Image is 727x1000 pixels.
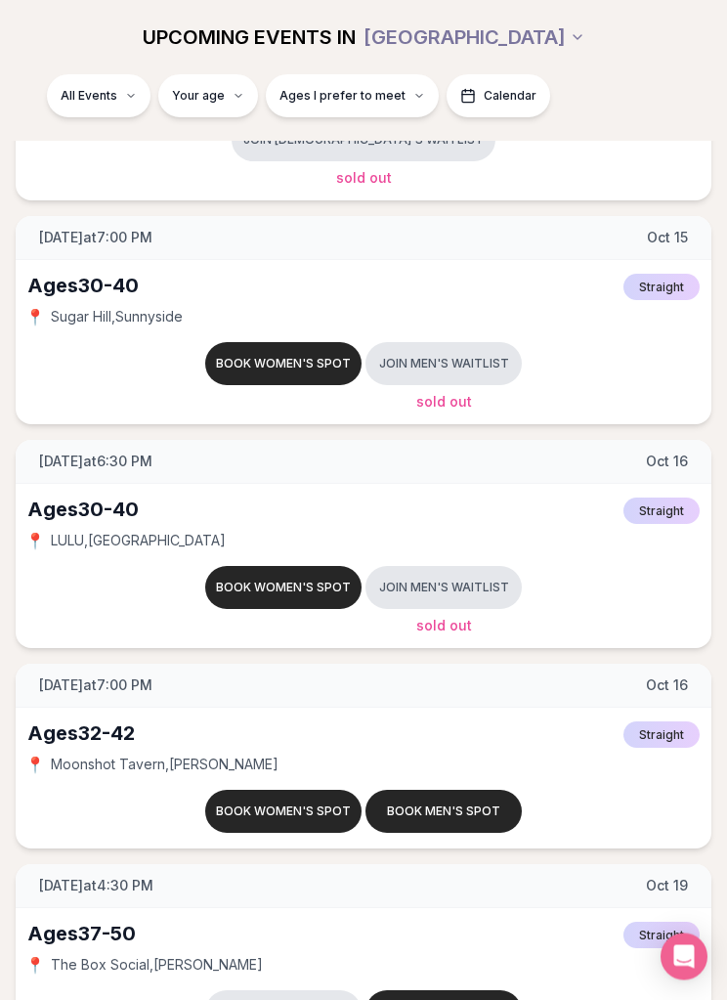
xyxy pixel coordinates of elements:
[51,756,278,775] span: Moonshot Tavern , [PERSON_NAME]
[646,676,688,696] span: Oct 16
[27,497,139,524] div: Ages 30-40
[623,923,700,949] span: Straight
[158,74,258,117] button: Your age
[27,310,43,326] span: 📍
[623,722,700,749] span: Straight
[47,74,150,117] button: All Events
[27,758,43,773] span: 📍
[205,343,362,386] button: Book women's spot
[51,956,263,976] span: The Box Social , [PERSON_NAME]
[39,453,152,472] span: [DATE] at 6:30 PM
[365,343,522,386] button: Join men's waitlist
[416,394,472,411] span: Sold Out
[205,791,362,834] button: Book women's spot
[39,877,153,896] span: [DATE] at 4:30 PM
[51,532,226,551] span: LULU , [GEOGRAPHIC_DATA]
[363,16,585,59] button: [GEOGRAPHIC_DATA]
[27,273,139,300] div: Ages 30-40
[39,229,152,248] span: [DATE] at 7:00 PM
[51,308,183,327] span: Sugar Hill , Sunnyside
[623,499,700,525] span: Straight
[646,453,688,472] span: Oct 16
[484,88,536,104] span: Calendar
[646,877,688,896] span: Oct 19
[172,88,225,104] span: Your age
[27,534,43,549] span: 📍
[266,74,439,117] button: Ages I prefer to meet
[143,23,356,51] span: UPCOMING EVENTS IN
[27,958,43,974] span: 📍
[365,567,522,610] button: Join men's waitlist
[336,170,392,187] span: Sold Out
[647,229,688,248] span: Oct 15
[61,88,117,104] span: All Events
[205,567,362,610] button: Book women's spot
[365,791,522,834] button: Book men's spot
[27,921,136,948] div: Ages 37-50
[623,275,700,301] span: Straight
[661,934,707,980] div: Open Intercom Messenger
[416,618,472,634] span: Sold Out
[447,74,550,117] button: Calendar
[279,88,406,104] span: Ages I prefer to meet
[27,720,135,748] div: Ages 32-42
[39,676,152,696] span: [DATE] at 7:00 PM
